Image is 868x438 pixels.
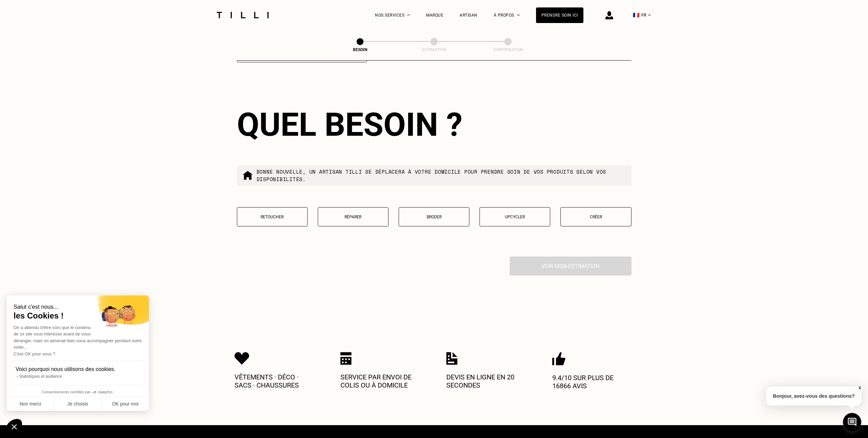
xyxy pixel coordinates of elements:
[633,12,640,18] span: 🇫🇷
[446,352,458,365] img: Icon
[564,215,627,219] p: Créer
[326,47,394,52] div: Besoin
[517,14,520,16] img: Menu déroulant à propos
[474,47,542,52] div: Confirmation
[241,215,304,219] p: Retoucher
[446,373,528,389] p: Devis en ligne en 20 secondes
[235,373,316,389] p: Vêtements · Déco · Sacs · Chaussures
[257,168,626,183] p: Bonne nouvelle, un artisan tilli se déplacera à votre domicile pour prendre soin de vos produits ...
[237,106,631,144] div: Quel besoin ?
[536,7,583,23] a: Prendre soin ici
[321,215,385,219] p: Réparer
[460,13,477,18] a: Artisan
[242,170,253,181] img: commande à domicile
[856,384,863,392] button: X
[560,207,631,226] button: Créer
[214,12,271,18] img: Logo du service de couturière Tilli
[318,207,388,226] button: Réparer
[340,373,422,389] p: Service par envoi de colis ou à domicile
[552,374,633,390] p: 9.4/10 sur plus de 16866 avis
[400,47,468,52] div: Estimation
[552,352,565,366] img: Icon
[648,14,651,16] img: menu déroulant
[402,215,466,219] p: Broder
[766,387,862,406] p: Bonjour, avez-vous des questions?
[407,14,410,16] img: Menu déroulant
[605,11,613,19] img: icône connexion
[237,207,308,226] button: Retoucher
[480,207,550,226] button: Upcycler
[483,215,547,219] p: Upcycler
[235,352,249,365] img: Icon
[340,352,352,365] img: Icon
[399,207,469,226] button: Broder
[426,13,443,18] a: Marque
